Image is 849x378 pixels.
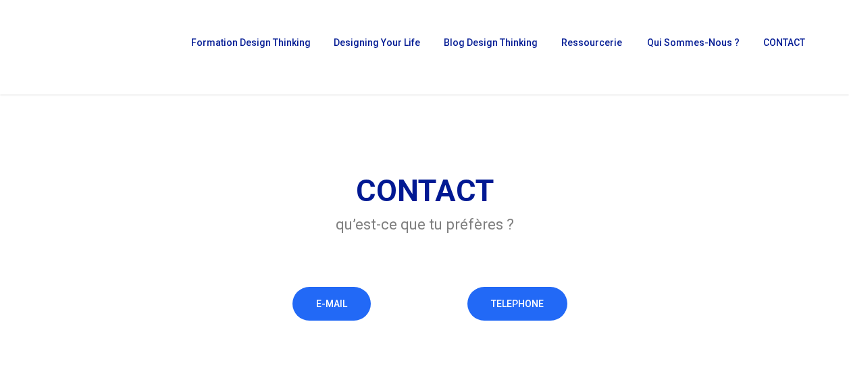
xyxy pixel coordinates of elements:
span: CONTACT [763,37,805,48]
h3: qu’est-ce que tu préfères ? [61,214,788,235]
span: TELEPHONE [491,297,544,310]
span: Designing Your Life [334,37,420,48]
a: Formation Design Thinking [184,38,313,57]
a: CONTACT [756,38,810,57]
img: French Future Academy [19,20,161,74]
a: Ressourcerie [555,38,626,57]
a: Blog Design Thinking [437,38,541,57]
a: Qui sommes-nous ? [640,38,743,57]
h1: CONTACT [61,172,788,210]
a: Designing Your Life [327,38,423,57]
a: TELEPHONE [467,287,567,321]
span: Qui sommes-nous ? [647,37,740,48]
span: Ressourcerie [561,37,622,48]
span: E-MAIL [316,297,347,310]
span: Blog Design Thinking [444,37,538,48]
a: E-MAIL [292,287,371,321]
span: Formation Design Thinking [191,37,311,48]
